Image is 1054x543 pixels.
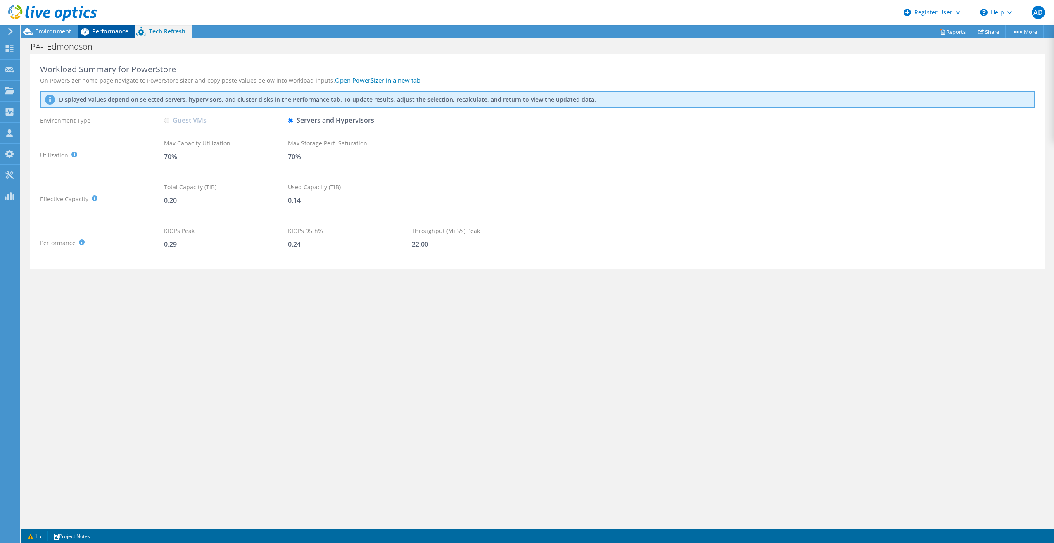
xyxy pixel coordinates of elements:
[164,113,207,128] label: Guest VMs
[164,183,288,192] div: Total Capacity (TiB)
[149,27,185,35] span: Tech Refresh
[288,139,412,148] div: Max Storage Perf. Saturation
[164,118,169,123] input: Guest VMs
[1032,6,1045,19] span: AD
[288,152,412,161] div: 70%
[164,240,288,249] div: 0.29
[40,113,164,128] div: Environment Type
[164,139,288,148] div: Max Capacity Utilization
[164,196,288,205] div: 0.20
[40,183,164,215] div: Effective Capacity
[27,42,105,51] h1: PA-TEdmondson
[35,27,71,35] span: Environment
[40,139,164,171] div: Utilization
[1005,25,1044,38] a: More
[933,25,972,38] a: Reports
[412,240,536,249] div: 22.00
[40,76,1035,85] div: On PowerSizer home page navigate to PowerStore sizer and copy paste values below into workload in...
[288,240,412,249] div: 0.24
[40,226,164,259] div: Performance
[22,531,48,541] a: 1
[164,152,288,161] div: 70%
[980,9,988,16] svg: \n
[288,183,412,192] div: Used Capacity (TiB)
[972,25,1006,38] a: Share
[164,226,288,236] div: KIOPs Peak
[47,531,96,541] a: Project Notes
[288,113,374,128] label: Servers and Hypervisors
[59,96,451,103] p: Displayed values depend on selected servers, hypervisors, and cluster disks in the Performance ta...
[288,196,412,205] div: 0.14
[288,226,412,236] div: KIOPs 95th%
[92,27,128,35] span: Performance
[288,118,293,123] input: Servers and Hypervisors
[335,76,420,84] a: Open PowerSizer in a new tab
[40,64,1035,74] div: Workload Summary for PowerStore
[412,226,536,236] div: Throughput (MiB/s) Peak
